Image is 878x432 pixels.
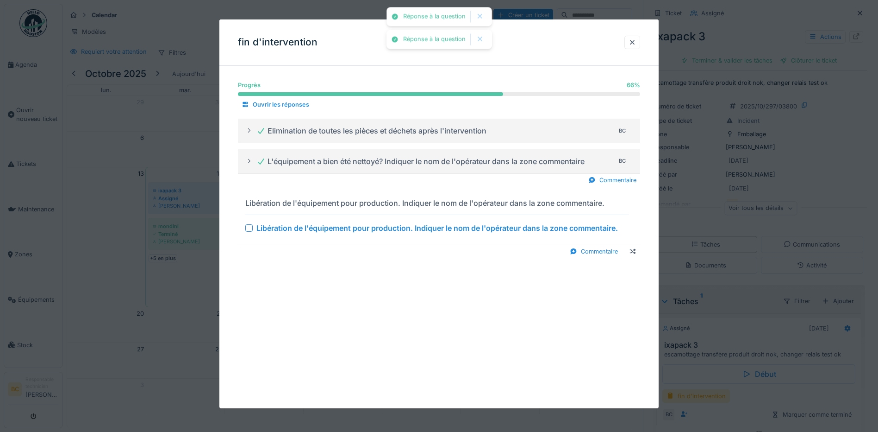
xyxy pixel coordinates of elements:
[566,245,622,258] div: Commentaire
[585,174,640,186] div: Commentaire
[403,13,466,21] div: Réponse à la question
[616,155,629,168] div: BC
[238,81,261,89] div: Progrès
[238,37,318,48] h3: fin d'intervention
[238,92,640,96] progress: 66 %
[256,222,618,234] div: Libération de l'équipement pour production. Indiquer le nom de l'opérateur dans la zone commentaire.
[616,124,629,137] div: BC
[256,156,585,167] div: L'équipement a bien été nettoyé? Indiquer le nom de l'opérateur dans la zone commentaire
[242,152,636,170] summary: L'équipement a bien été nettoyé? Indiquer le nom de l'opérateur dans la zone commentaireBC
[403,36,466,44] div: Réponse à la question
[256,125,486,136] div: Elimination de toutes les pièces et déchets après l'intervention
[242,196,636,241] summary: Libération de l'équipement pour production. Indiquer le nom de l'opérateur dans la zone commentai...
[245,197,604,209] div: Libération de l'équipement pour production. Indiquer le nom de l'opérateur dans la zone commentaire.
[242,122,636,140] summary: Elimination de toutes les pièces et déchets après l'interventionBC
[238,98,313,111] div: Ouvrir les réponses
[627,81,640,89] div: 66 %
